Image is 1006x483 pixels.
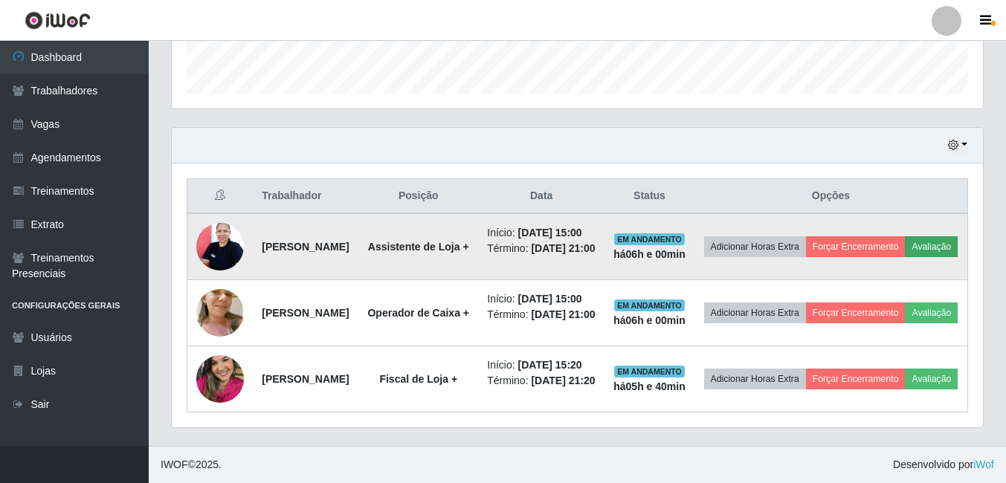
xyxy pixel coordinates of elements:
[704,302,806,323] button: Adicionar Horas Extra
[614,299,685,311] span: EM ANDAMENTO
[487,241,596,256] li: Término:
[704,369,806,389] button: Adicionar Horas Extra
[196,268,244,357] img: 1752702642595.jpeg
[487,291,596,307] li: Início:
[487,307,596,322] li: Término:
[25,11,91,30] img: CoreUI Logo
[905,302,958,323] button: Avaliação
[487,357,596,373] li: Início:
[614,233,685,245] span: EM ANDAMENTO
[973,458,994,470] a: iWof
[613,248,686,260] strong: há 06 h e 00 min
[694,179,968,214] th: Opções
[358,179,478,214] th: Posição
[905,369,958,389] button: Avaliação
[613,314,686,326] strong: há 06 h e 00 min
[604,179,694,214] th: Status
[262,241,349,253] strong: [PERSON_NAME]
[518,359,582,371] time: [DATE] 15:20
[161,457,222,473] span: © 2025 .
[613,380,686,392] strong: há 05 h e 40 min
[893,457,994,473] span: Desenvolvido por
[367,307,469,319] strong: Operador de Caixa +
[196,337,244,421] img: 1705685988948.jpeg
[518,293,582,305] time: [DATE] 15:00
[487,373,596,389] li: Término:
[379,373,457,385] strong: Fiscal de Loja +
[262,307,349,319] strong: [PERSON_NAME]
[614,366,685,377] span: EM ANDAMENTO
[161,458,188,470] span: IWOF
[253,179,358,214] th: Trabalhador
[806,302,906,323] button: Forçar Encerramento
[531,308,595,320] time: [DATE] 21:00
[368,241,469,253] strong: Assistente de Loja +
[262,373,349,385] strong: [PERSON_NAME]
[905,236,958,257] button: Avaliação
[196,215,244,278] img: 1705883176470.jpeg
[531,242,595,254] time: [DATE] 21:00
[704,236,806,257] button: Adicionar Horas Extra
[806,369,906,389] button: Forçar Encerramento
[518,227,582,239] time: [DATE] 15:00
[478,179,604,214] th: Data
[531,375,595,386] time: [DATE] 21:20
[487,225,596,241] li: Início:
[806,236,906,257] button: Forçar Encerramento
